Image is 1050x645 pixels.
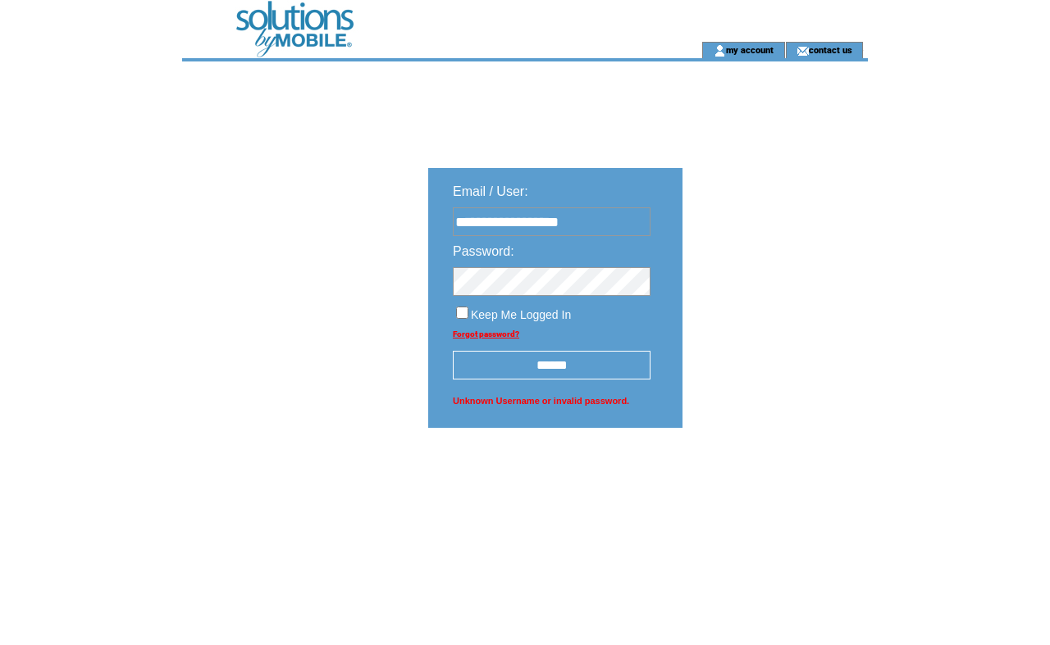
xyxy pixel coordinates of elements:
img: account_icon.gif [714,44,726,57]
span: Keep Me Logged In [471,308,571,321]
span: Email / User: [453,184,528,198]
span: Password: [453,244,514,258]
a: Forgot password? [453,329,519,338]
img: contact_us_icon.gif [797,44,809,57]
a: my account [726,44,774,55]
span: Unknown Username or invalid password. [453,392,651,410]
a: contact us [809,44,852,55]
img: transparent.png [730,469,812,489]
